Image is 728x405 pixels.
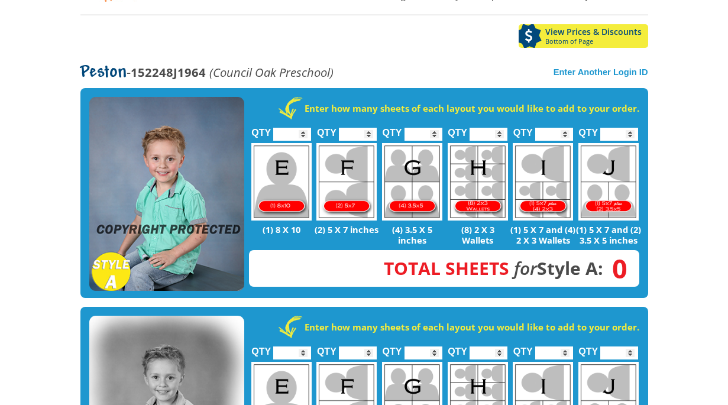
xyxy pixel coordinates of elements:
[251,115,271,144] label: QTY
[513,115,533,144] label: QTY
[448,115,467,144] label: QTY
[305,102,639,114] strong: Enter how many sheets of each layout you would like to add to your order.
[383,333,402,362] label: QTY
[316,143,377,221] img: F
[383,115,402,144] label: QTY
[576,224,642,245] p: (1) 5 X 7 and (2) 3.5 X 5 inches
[131,64,206,80] strong: 152248J1964
[448,143,508,221] img: H
[578,115,598,144] label: QTY
[448,333,467,362] label: QTY
[305,321,639,333] strong: Enter how many sheets of each layout you would like to add to your order.
[519,24,648,48] a: View Prices & DiscountsBottom of Page
[513,333,533,362] label: QTY
[510,224,576,245] p: (1) 5 X 7 and (4) 2 X 3 Wallets
[317,333,337,362] label: QTY
[513,143,573,221] img: I
[382,143,442,221] img: G
[384,256,509,280] span: Total Sheets
[251,143,312,221] img: E
[80,66,334,79] p: -
[80,63,127,82] span: Peston
[314,224,380,235] p: (2) 5 X 7 inches
[317,115,337,144] label: QTY
[445,224,510,245] p: (8) 2 X 3 Wallets
[380,224,445,245] p: (4) 3.5 X 5 inches
[545,38,648,45] span: Bottom of Page
[249,224,315,235] p: (1) 8 X 10
[578,143,639,221] img: J
[384,256,603,280] strong: Style A:
[603,262,627,275] span: 0
[578,333,598,362] label: QTY
[89,97,244,291] img: STYLE A
[251,333,271,362] label: QTY
[209,64,334,80] em: (Council Oak Preschool)
[514,256,537,280] em: for
[554,67,648,77] a: Enter Another Login ID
